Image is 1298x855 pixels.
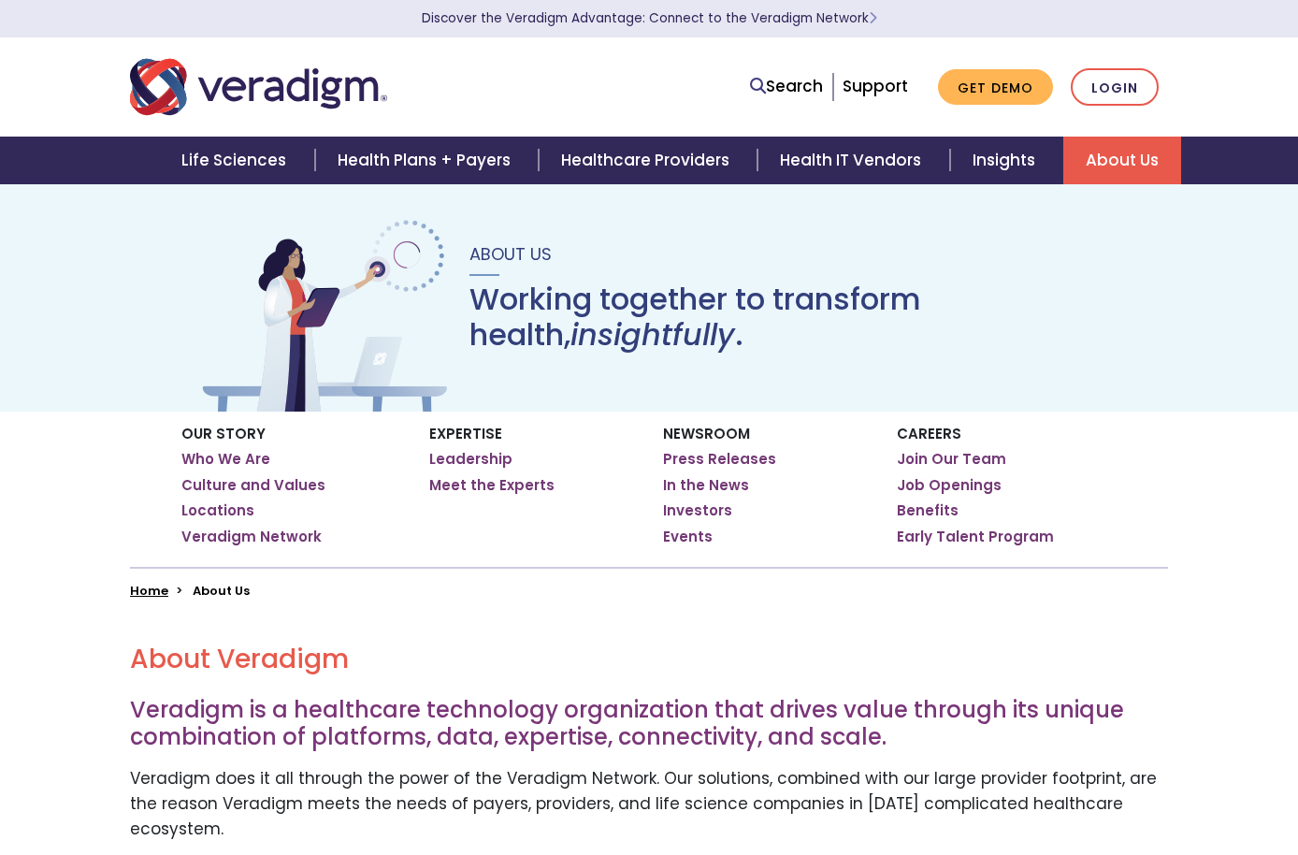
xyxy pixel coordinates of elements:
a: Discover the Veradigm Advantage: Connect to the Veradigm NetworkLearn More [422,9,877,27]
a: Press Releases [663,450,776,469]
a: Veradigm Network [181,528,322,546]
a: Health IT Vendors [757,137,949,184]
h3: Veradigm is a healthcare technology organization that drives value through its unique combination... [130,697,1168,751]
a: Leadership [429,450,512,469]
a: Health Plans + Payers [315,137,539,184]
em: insightfully [570,313,735,355]
a: Support [843,75,908,97]
span: About Us [469,242,552,266]
a: Home [130,582,168,600]
a: Locations [181,501,254,520]
a: In the News [663,476,749,495]
h1: Working together to transform health, . [469,282,1102,354]
a: Meet the Experts [429,476,555,495]
a: Who We Are [181,450,270,469]
a: Events [663,528,713,546]
a: Insights [950,137,1063,184]
a: About Us [1063,137,1181,184]
a: Job Openings [897,476,1002,495]
a: Search [750,74,823,99]
span: Learn More [869,9,877,27]
a: Culture and Values [181,476,325,495]
h2: About Veradigm [130,644,1168,675]
img: Veradigm logo [130,56,387,118]
a: Get Demo [938,69,1053,106]
a: Join Our Team [897,450,1006,469]
a: Early Talent Program [897,528,1054,546]
a: Benefits [897,501,959,520]
a: Life Sciences [159,137,314,184]
a: Investors [663,501,732,520]
a: Login [1071,68,1159,107]
p: Veradigm does it all through the power of the Veradigm Network. Our solutions, combined with our ... [130,766,1168,843]
a: Healthcare Providers [539,137,757,184]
